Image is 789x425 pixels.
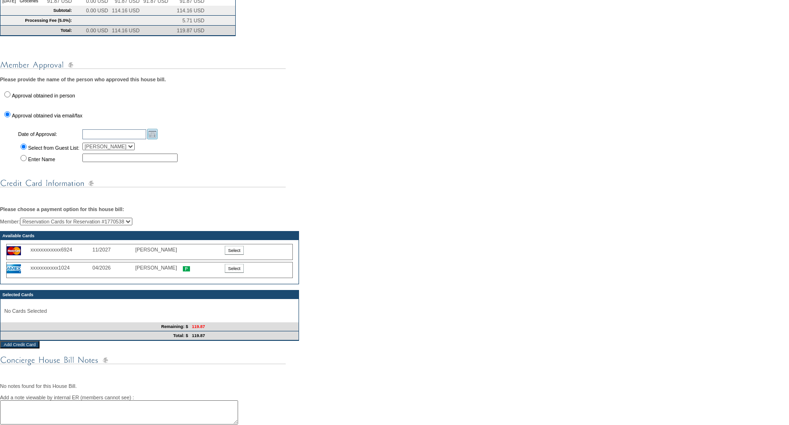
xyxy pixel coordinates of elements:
[190,322,299,331] td: 119.87
[0,26,74,36] td: Total:
[0,322,190,331] td: Remaining: $
[112,28,140,33] span: 114.16 USD
[92,265,135,270] div: 04/2026
[225,264,244,273] input: Select
[7,246,21,255] img: icon_cc_mc.gif
[177,8,204,13] span: 114.16 USD
[0,16,74,26] td: Processing Fee (5.0%):
[28,156,55,162] label: Enter Name
[12,93,75,98] label: Approval obtained in person
[225,246,244,255] input: Select
[190,331,299,340] td: 119.87
[7,264,21,273] img: icon_cc_amex.gif
[12,113,82,118] label: Approval obtained via email/fax
[135,247,183,252] div: [PERSON_NAME]
[183,266,190,271] img: icon_primary.gif
[17,128,80,140] td: Date of Approval:
[86,28,108,33] span: 0.00 USD
[112,8,140,13] span: 114.16 USD
[135,265,183,270] div: [PERSON_NAME]
[28,145,80,151] label: Select from Guest List:
[0,331,190,340] td: Total: $
[147,129,158,139] a: Open the calendar popup.
[4,308,295,314] p: No Cards Selected
[177,28,204,33] span: 119.87 USD
[0,232,299,240] td: Available Cards
[182,18,204,23] span: 5.71 USD
[0,6,74,16] td: Subtotal:
[86,8,108,13] span: 0.00 USD
[0,290,299,299] td: Selected Cards
[30,247,92,252] div: xxxxxxxxxxxx6924
[30,265,92,270] div: xxxxxxxxxxx1024
[92,247,135,252] div: 11/2027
